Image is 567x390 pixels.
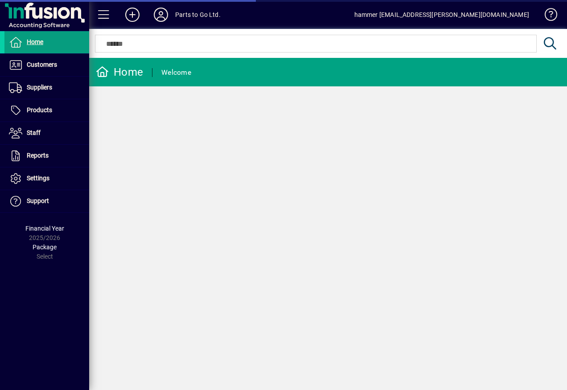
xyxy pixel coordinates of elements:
[4,77,89,99] a: Suppliers
[4,190,89,212] a: Support
[118,7,147,23] button: Add
[354,8,529,22] div: hammer [EMAIL_ADDRESS][PERSON_NAME][DOMAIN_NAME]
[4,122,89,144] a: Staff
[25,225,64,232] span: Financial Year
[27,106,52,114] span: Products
[27,61,57,68] span: Customers
[4,167,89,190] a: Settings
[161,65,191,80] div: Welcome
[147,7,175,23] button: Profile
[27,38,43,45] span: Home
[33,244,57,251] span: Package
[175,8,221,22] div: Parts to Go Ltd.
[27,84,52,91] span: Suppliers
[4,145,89,167] a: Reports
[96,65,143,79] div: Home
[4,54,89,76] a: Customers
[27,152,49,159] span: Reports
[27,175,49,182] span: Settings
[4,99,89,122] a: Products
[27,129,41,136] span: Staff
[27,197,49,204] span: Support
[538,2,556,31] a: Knowledge Base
